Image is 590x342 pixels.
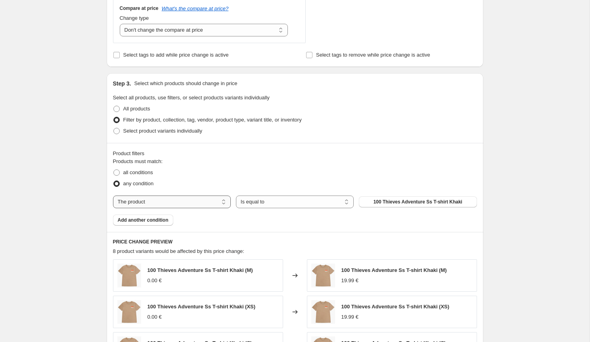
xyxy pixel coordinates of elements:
span: 100 Thieves Adventure Ss T-shirt Khaki (M) [341,267,447,273]
div: Product filters [113,150,477,158]
span: 100 Thieves Adventure Ss T-shirt Khaki (M) [147,267,253,273]
h2: Step 3. [113,80,131,87]
span: Select tags to remove while price change is active [316,52,430,58]
span: 100 Thieves Adventure Ss T-shirt Khaki (XS) [147,304,256,310]
span: 100 Thieves Adventure Ss T-shirt Khaki [374,199,462,205]
span: Filter by product, collection, tag, vendor, product type, variant title, or inventory [123,117,302,123]
h3: Compare at price [120,5,159,11]
span: Select tags to add while price change is active [123,52,229,58]
span: Change type [120,15,149,21]
button: What's the compare at price? [162,6,229,11]
span: Select product variants individually [123,128,202,134]
div: 0.00 € [147,313,162,321]
p: Select which products should change in price [134,80,237,87]
div: 0.00 € [147,277,162,285]
button: 100 Thieves Adventure Ss T-shirt Khaki [359,196,477,207]
img: 100ThievesAdventureSSTShirtKhaki_80x.jpg [311,264,335,287]
img: 100ThievesAdventureSSTShirtKhaki_80x.jpg [311,300,335,324]
span: 100 Thieves Adventure Ss T-shirt Khaki (XS) [341,304,450,310]
span: 8 product variants would be affected by this price change: [113,248,244,254]
span: All products [123,106,150,112]
img: 100ThievesAdventureSSTShirtKhaki_80x.jpg [117,300,141,324]
span: any condition [123,180,154,186]
span: Add another condition [118,217,169,223]
h6: PRICE CHANGE PREVIEW [113,239,477,245]
div: 19.99 € [341,313,358,321]
span: all conditions [123,169,153,175]
img: 100ThievesAdventureSSTShirtKhaki_80x.jpg [117,264,141,287]
span: Products must match: [113,158,163,164]
button: Add another condition [113,215,173,226]
div: 19.99 € [341,277,358,285]
span: Select all products, use filters, or select products variants individually [113,95,270,101]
